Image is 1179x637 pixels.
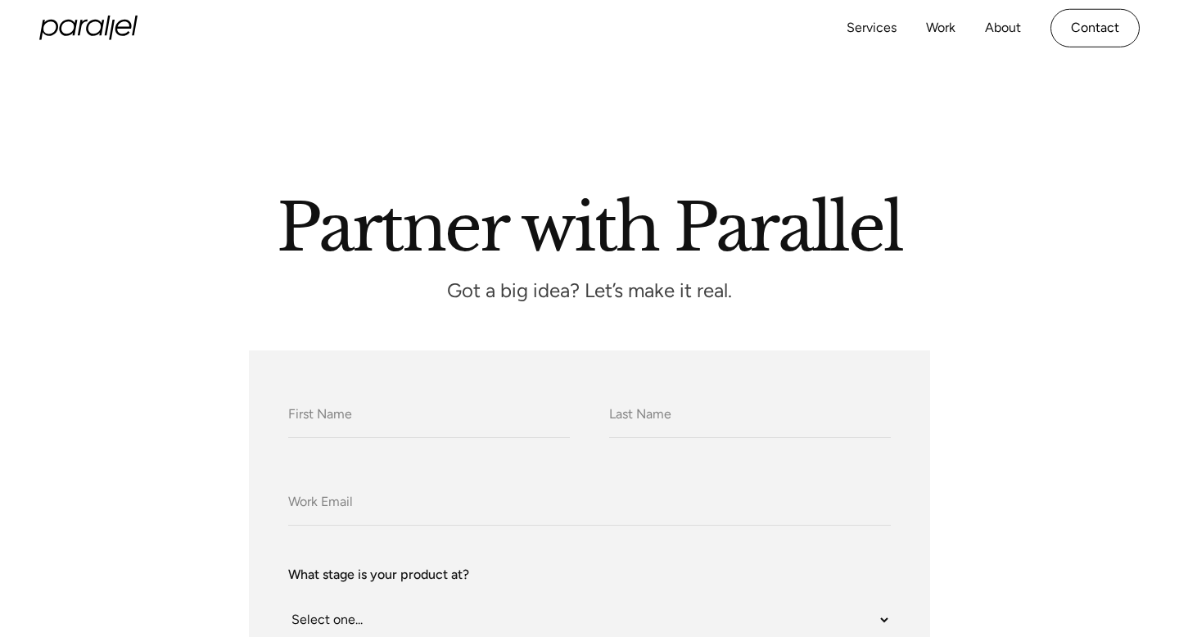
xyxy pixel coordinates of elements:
label: What stage is your product at? [288,565,891,585]
input: Work Email [288,481,891,526]
a: Contact [1050,9,1140,47]
p: Got a big idea? Let’s make it real. [344,284,835,298]
input: Last Name [609,393,891,438]
a: Services [847,16,897,40]
a: About [985,16,1021,40]
a: Work [926,16,955,40]
h2: Partner with Parallel [123,196,1056,251]
a: home [39,16,138,40]
input: First Name [288,393,570,438]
